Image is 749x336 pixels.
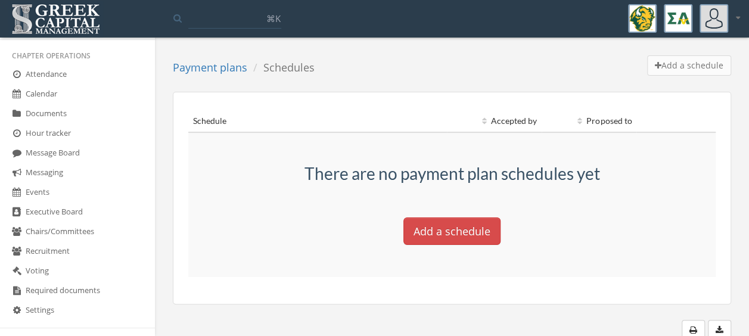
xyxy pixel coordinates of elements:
[447,110,542,132] th: Accepted by
[294,164,610,183] h3: There are no payment plan schedules yet
[647,55,731,76] button: Add a schedule
[247,60,315,76] li: Schedules
[542,110,636,132] th: Proposed to
[173,60,247,74] a: Payment plans
[188,110,447,132] th: Schedule
[403,217,501,245] button: Add a schedule
[266,13,281,24] span: ⌘K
